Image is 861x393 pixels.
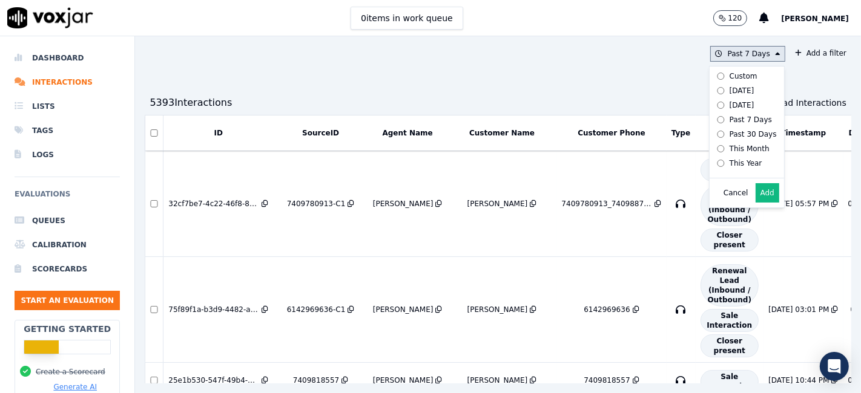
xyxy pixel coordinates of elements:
div: 7409780913_7409887408 [562,199,653,209]
button: Customer Phone [578,128,645,138]
span: Renewal Lead (Inbound / Outbound) [701,184,759,226]
div: Open Intercom Messenger [820,352,849,381]
span: Closer present [701,229,759,252]
h2: Getting Started [24,323,111,335]
div: [PERSON_NAME] [467,305,528,314]
div: This Year [730,158,762,168]
button: Type [671,128,690,138]
button: Past 7 Days Custom [DATE] [DATE] Past 7 Days Past 30 Days This Month This Year Cancel Add [710,46,785,62]
span: Sale Interaction [701,370,759,393]
div: [PERSON_NAME] [373,199,434,209]
div: 6142969636-C1 [287,305,346,314]
div: [PERSON_NAME] [467,375,528,385]
a: Dashboard [15,46,120,70]
a: Interactions [15,70,120,94]
input: Custom [717,73,725,80]
div: 6142969636 [584,305,630,314]
button: Agent Name [383,128,433,138]
button: 120 [713,10,748,26]
button: Add a filter [790,46,851,60]
div: 75f89f1a-b3d9-4482-a44f-b6f29530a027 [168,305,259,314]
div: [PERSON_NAME] [373,375,434,385]
div: 32cf7be7-4c22-46f8-8b18-1b564a22157a [168,199,259,209]
div: [DATE] [730,100,754,110]
div: Custom [730,71,757,81]
div: [DATE] [730,86,754,96]
div: Past 7 Days [730,115,772,125]
button: Create a Scorecard [36,367,105,377]
button: 0items in work queue [351,7,463,30]
button: Timestamp [780,128,826,138]
input: Past 7 Days [717,116,725,124]
input: [DATE] [717,87,725,95]
a: Logs [15,143,120,167]
button: [PERSON_NAME] [781,11,861,25]
a: Lists [15,94,120,119]
button: Upload Interactions [750,97,846,109]
div: [PERSON_NAME] [467,199,528,209]
a: Queues [15,209,120,233]
span: Upload Interactions [764,97,846,109]
input: [DATE] [717,102,725,109]
span: Closer present [701,334,759,357]
button: SourceID [302,128,339,138]
input: This Month [717,145,725,153]
button: Start an Evaluation [15,291,120,310]
button: Cancel [724,188,748,198]
div: [DATE] 03:01 PM [768,305,829,314]
div: 5393 Interaction s [150,96,232,110]
h6: Evaluations [15,187,120,209]
div: [PERSON_NAME] [373,305,434,314]
button: Customer Name [469,128,535,138]
input: This Year [717,160,725,167]
button: ID [214,128,223,138]
p: 120 [728,13,742,23]
span: [PERSON_NAME] [781,15,849,23]
div: 7409818557 [584,375,630,385]
input: Past 30 Days [717,131,725,138]
span: Sale Interaction [701,309,759,332]
a: Calibration [15,233,120,257]
button: 120 [713,10,760,26]
span: Outbound Lead [701,158,759,181]
div: 7409818557 [293,375,339,385]
img: voxjar logo [7,7,93,28]
a: Tags [15,119,120,143]
a: Scorecards [15,257,120,281]
div: Past 30 Days [730,129,777,139]
span: Renewal Lead (Inbound / Outbound) [701,264,759,307]
div: [DATE] 05:57 PM [768,199,829,209]
div: 25e1b530-547f-49b4-b5b2-ca27abfcad5e [168,375,259,385]
div: [DATE] 10:44 PM [768,375,829,385]
button: Add [756,183,779,203]
div: 7409780913-C1 [287,199,346,209]
div: This Month [730,144,770,154]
